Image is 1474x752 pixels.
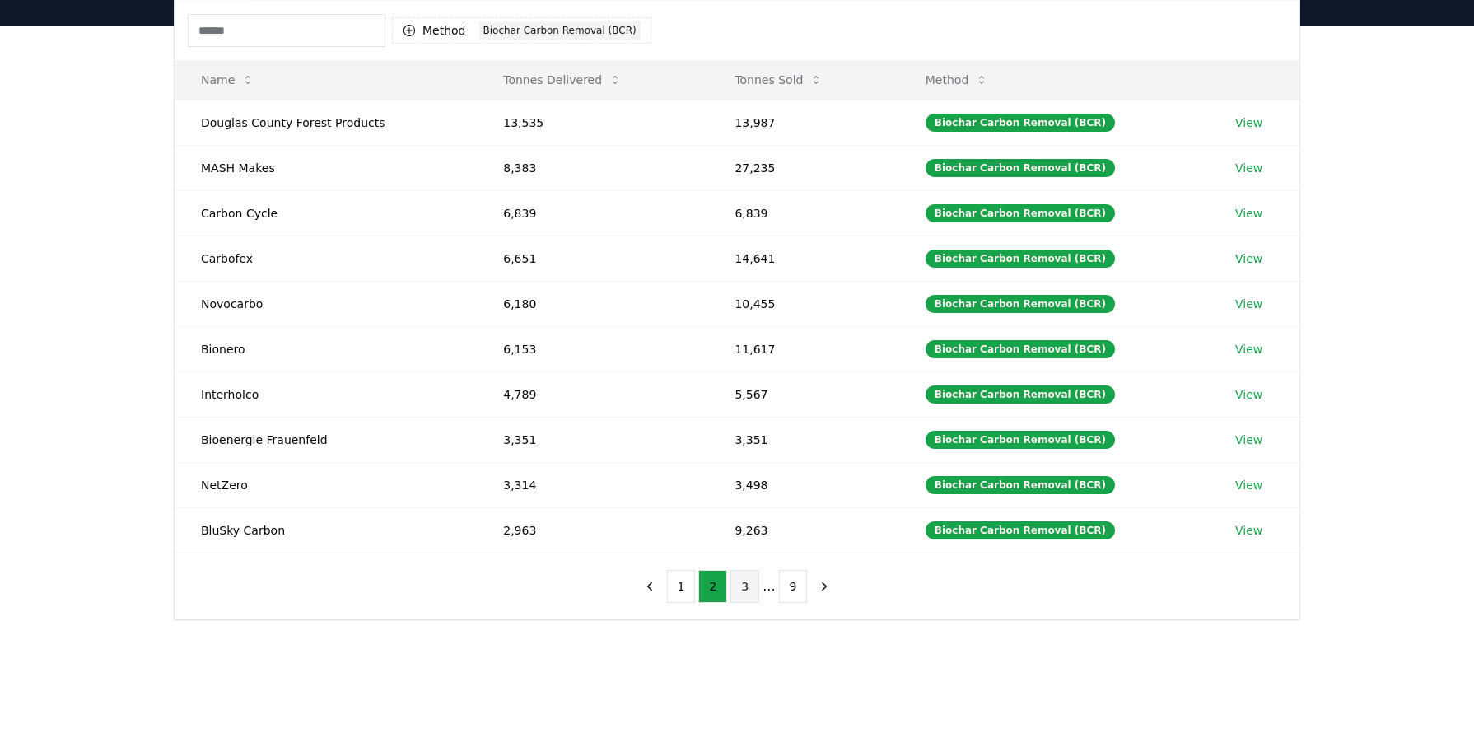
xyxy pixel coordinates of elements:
td: 27,235 [708,145,898,190]
td: 5,567 [708,371,898,417]
div: Biochar Carbon Removal (BCR) [926,295,1115,313]
td: 6,839 [708,190,898,236]
td: 6,153 [477,326,708,371]
td: 3,314 [477,462,708,507]
td: NetZero [175,462,477,507]
button: Name [188,63,268,96]
button: 9 [779,570,808,603]
a: View [1235,205,1262,222]
td: 2,963 [477,507,708,553]
button: Method [912,63,1002,96]
div: Biochar Carbon Removal (BCR) [926,250,1115,268]
div: Biochar Carbon Removal (BCR) [926,431,1115,449]
td: 10,455 [708,281,898,326]
td: Carbon Cycle [175,190,477,236]
div: Biochar Carbon Removal (BCR) [926,159,1115,177]
td: 11,617 [708,326,898,371]
td: 3,351 [708,417,898,462]
td: Interholco [175,371,477,417]
td: 6,839 [477,190,708,236]
td: 3,498 [708,462,898,507]
button: Tonnes Sold [721,63,836,96]
button: 2 [698,570,727,603]
button: MethodBiochar Carbon Removal (BCR) [392,17,651,44]
td: 14,641 [708,236,898,281]
div: Biochar Carbon Removal (BCR) [926,204,1115,222]
a: View [1235,160,1262,176]
td: Douglas County Forest Products [175,100,477,145]
a: View [1235,477,1262,493]
a: View [1235,250,1262,267]
td: 13,987 [708,100,898,145]
td: MASH Makes [175,145,477,190]
a: View [1235,386,1262,403]
td: Carbofex [175,236,477,281]
div: Biochar Carbon Removal (BCR) [926,476,1115,494]
button: 3 [730,570,759,603]
td: 3,351 [477,417,708,462]
td: 13,535 [477,100,708,145]
td: Bionero [175,326,477,371]
td: Bioenergie Frauenfeld [175,417,477,462]
div: Biochar Carbon Removal (BCR) [926,521,1115,539]
td: 9,263 [708,507,898,553]
a: View [1235,296,1262,312]
div: Biochar Carbon Removal (BCR) [926,340,1115,358]
a: View [1235,432,1262,448]
td: 4,789 [477,371,708,417]
button: Tonnes Delivered [490,63,635,96]
a: View [1235,522,1262,539]
td: BluSky Carbon [175,507,477,553]
button: previous page [636,570,664,603]
button: next page [810,570,838,603]
td: 6,651 [477,236,708,281]
div: Biochar Carbon Removal (BCR) [479,21,641,40]
div: Biochar Carbon Removal (BCR) [926,385,1115,404]
a: View [1235,114,1262,131]
td: 8,383 [477,145,708,190]
button: 1 [667,570,696,603]
div: Biochar Carbon Removal (BCR) [926,114,1115,132]
td: Novocarbo [175,281,477,326]
li: ... [763,577,775,596]
a: View [1235,341,1262,357]
td: 6,180 [477,281,708,326]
